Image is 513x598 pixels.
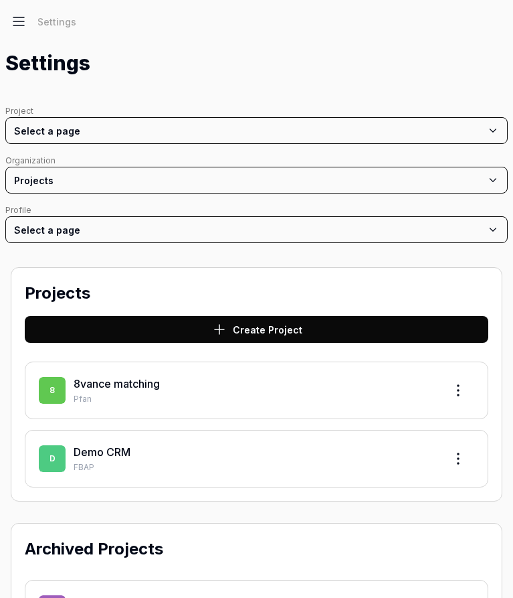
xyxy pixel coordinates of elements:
span: D [39,445,66,472]
p: FBAP [74,461,434,473]
button: Create Project [25,316,488,343]
a: 8vance matching [74,377,160,390]
button: Projects [5,167,508,194]
div: Profile [5,204,508,216]
h1: Settings [5,48,90,78]
div: Settings [37,15,76,28]
h2: Archived Projects [25,537,163,561]
span: Select a page [14,224,80,236]
div: Project [5,105,508,117]
a: Demo CRM [74,445,130,459]
span: Projects [14,173,54,188]
span: Select a page [14,125,80,137]
h2: Projects [25,281,90,305]
button: Select a page [5,117,508,144]
p: Pfan [74,393,434,405]
span: 8 [39,377,66,404]
div: Organization [5,155,508,167]
button: Select a page [5,216,508,243]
